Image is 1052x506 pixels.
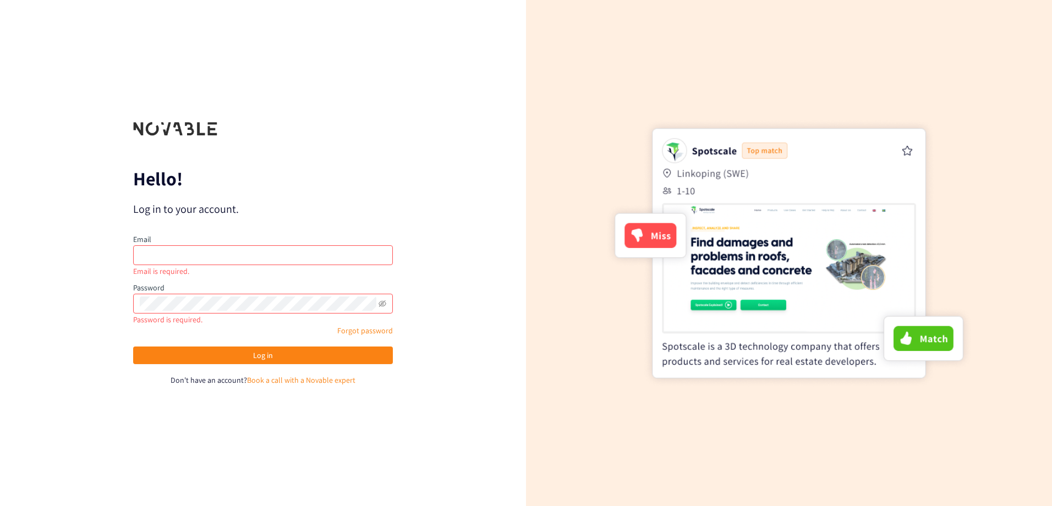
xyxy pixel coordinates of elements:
span: Don't have an account? [171,375,247,385]
label: Password [133,283,165,293]
span: eye-invisible [379,300,386,307]
span: Log in [253,349,273,361]
button: Log in [133,346,393,364]
div: Password is required. [133,313,393,326]
div: Email is required. [133,265,393,277]
a: Book a call with a Novable expert [247,375,355,385]
a: Forgot password [337,326,393,335]
p: Log in to your account. [133,201,393,217]
label: Email [133,234,151,244]
p: Hello! [133,170,393,188]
